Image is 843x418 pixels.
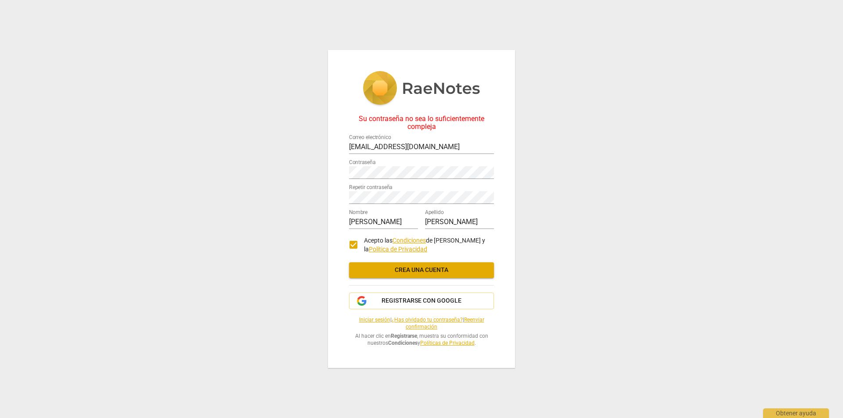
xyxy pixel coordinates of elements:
label: Correo electrónico [349,135,391,140]
a: Reenviar confirmación [406,317,484,330]
label: Nombre [349,210,367,215]
span: Registrarse con Google [382,297,461,305]
div: Obtener ayuda [763,408,829,418]
label: Repetir contraseña [349,185,393,190]
span: | | [349,316,494,331]
span: Acepto las de [PERSON_NAME] y la [364,237,485,253]
button: Registrarse con Google [349,293,494,309]
button: Crea una cuenta [349,262,494,278]
b: Condiciones [388,340,418,346]
span: Al hacer clic en , muestra su conformidad con nuestros y . [349,332,494,347]
b: Registrarse [391,333,417,339]
a: Condiciones [393,237,426,244]
a: Políticas de Privacidad [420,340,475,346]
a: Iniciar sesión [359,317,390,323]
img: 5ac2273c67554f335776073100b6d88f.svg [363,71,480,107]
a: Política de Privacidad [369,246,427,253]
span: Crea una cuenta [356,266,487,275]
div: Su contraseña no sea lo suficientemente compleja [349,115,494,131]
label: Apellido [425,210,444,215]
label: Contraseña [349,160,376,165]
a: ¿Has olvidado tu contraseña? [392,317,463,323]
